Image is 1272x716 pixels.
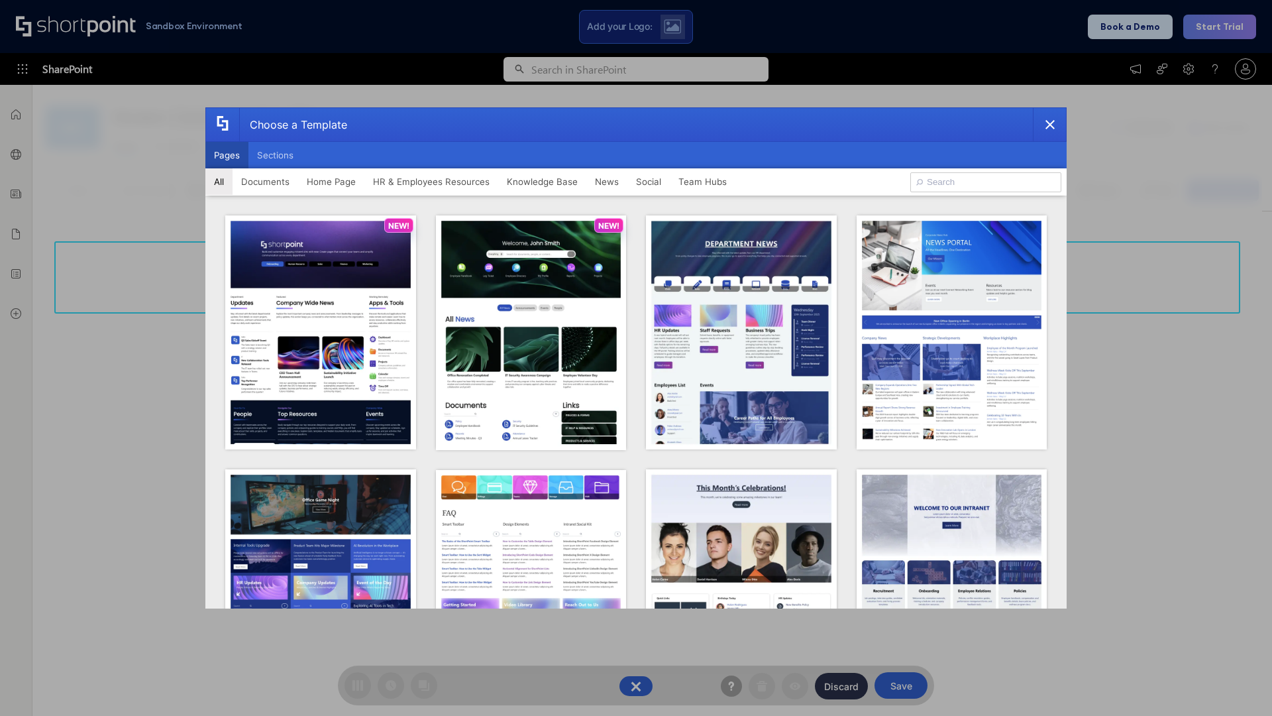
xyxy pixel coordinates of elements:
button: Documents [233,168,298,195]
button: Sections [248,142,302,168]
button: Knowledge Base [498,168,586,195]
button: Home Page [298,168,364,195]
button: Social [627,168,670,195]
input: Search [910,172,1061,192]
button: News [586,168,627,195]
iframe: Chat Widget [1206,652,1272,716]
button: HR & Employees Resources [364,168,498,195]
button: All [205,168,233,195]
div: template selector [205,107,1067,609]
button: Team Hubs [670,168,735,195]
p: NEW! [388,221,409,231]
button: Pages [205,142,248,168]
p: NEW! [598,221,619,231]
div: Choose a Template [239,108,347,141]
